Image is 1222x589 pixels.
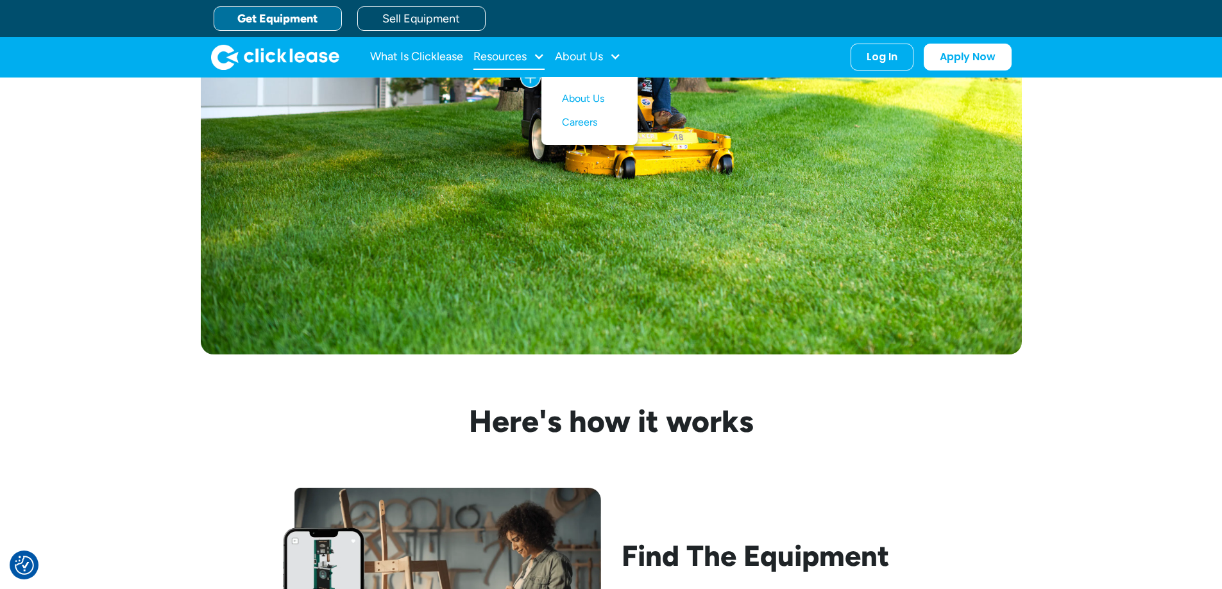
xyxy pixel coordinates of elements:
button: Consent Preferences [15,556,34,575]
div: Log In [867,51,897,63]
a: Sell Equipment [357,6,486,31]
a: About Us [562,87,617,111]
img: Clicklease logo [211,44,339,70]
a: Careers [562,111,617,135]
a: Apply Now [924,44,1012,71]
div: About Us [555,44,621,70]
a: home [211,44,339,70]
img: Revisit consent button [15,556,34,575]
div: Resources [473,44,545,70]
h2: Find The Equipment [622,539,940,572]
a: Get Equipment [214,6,342,31]
h3: Here's how it works [283,406,940,436]
a: What Is Clicklease [370,44,463,70]
nav: About Us [541,77,638,145]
